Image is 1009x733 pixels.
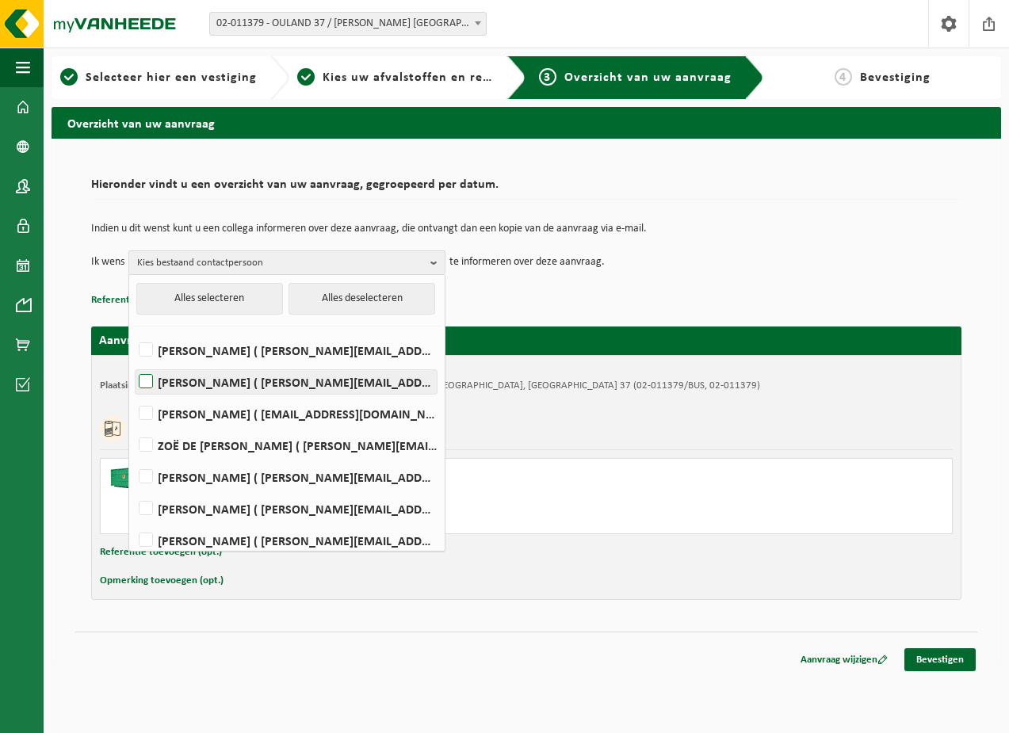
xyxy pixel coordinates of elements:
[59,68,258,87] a: 1Selecteer hier een vestiging
[289,283,435,315] button: Alles deselecteren
[210,13,486,35] span: 02-011379 - OULAND 37 / C. STEINWEG BELGIUM NV - ANTWERPEN
[323,71,541,84] span: Kies uw afvalstoffen en recipiënten
[539,68,556,86] span: 3
[835,68,852,86] span: 4
[136,370,437,394] label: [PERSON_NAME] ( [PERSON_NAME][EMAIL_ADDRESS][DOMAIN_NAME] )
[136,433,437,457] label: ZOË DE [PERSON_NAME] ( [PERSON_NAME][EMAIL_ADDRESS][DOMAIN_NAME] )
[99,334,218,347] strong: Aanvraag voor [DATE]
[91,290,213,311] button: Referentie toevoegen (opt.)
[564,71,732,84] span: Overzicht van uw aanvraag
[904,648,976,671] a: Bevestigen
[297,68,495,87] a: 2Kies uw afvalstoffen en recipiënten
[100,571,224,591] button: Opmerking toevoegen (opt.)
[449,250,605,274] p: te informeren over deze aanvraag.
[136,497,437,521] label: [PERSON_NAME] ( [PERSON_NAME][EMAIL_ADDRESS][DOMAIN_NAME] )
[209,12,487,36] span: 02-011379 - OULAND 37 / C. STEINWEG BELGIUM NV - ANTWERPEN
[136,402,437,426] label: [PERSON_NAME] ( [EMAIL_ADDRESS][DOMAIN_NAME] )
[100,380,169,391] strong: Plaatsingsadres:
[185,380,760,392] td: OULAND 37 / [PERSON_NAME][GEOGRAPHIC_DATA], 2030 [GEOGRAPHIC_DATA], [GEOGRAPHIC_DATA] 37 (02-0113...
[60,68,78,86] span: 1
[136,529,437,552] label: [PERSON_NAME] ( [PERSON_NAME][EMAIL_ADDRESS][DOMAIN_NAME] )
[100,542,222,563] button: Referentie toevoegen (opt.)
[297,68,315,86] span: 2
[109,467,156,491] img: HK-XC-40-GN-00.png
[128,250,445,274] button: Kies bestaand contactpersoon
[860,71,931,84] span: Bevestiging
[91,178,961,200] h2: Hieronder vindt u een overzicht van uw aanvraag, gegroepeerd per datum.
[137,251,424,275] span: Kies bestaand contactpersoon
[91,223,961,235] p: Indien u dit wenst kunt u een collega informeren over deze aanvraag, die ontvangt dan een kopie v...
[91,250,124,274] p: Ik wens
[86,71,257,84] span: Selecteer hier een vestiging
[136,338,437,362] label: [PERSON_NAME] ( [PERSON_NAME][EMAIL_ADDRESS][DOMAIN_NAME] )
[789,648,900,671] a: Aanvraag wijzigen
[52,107,1001,138] h2: Overzicht van uw aanvraag
[136,465,437,489] label: [PERSON_NAME] ( [PERSON_NAME][EMAIL_ADDRESS][DOMAIN_NAME] )
[136,283,283,315] button: Alles selecteren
